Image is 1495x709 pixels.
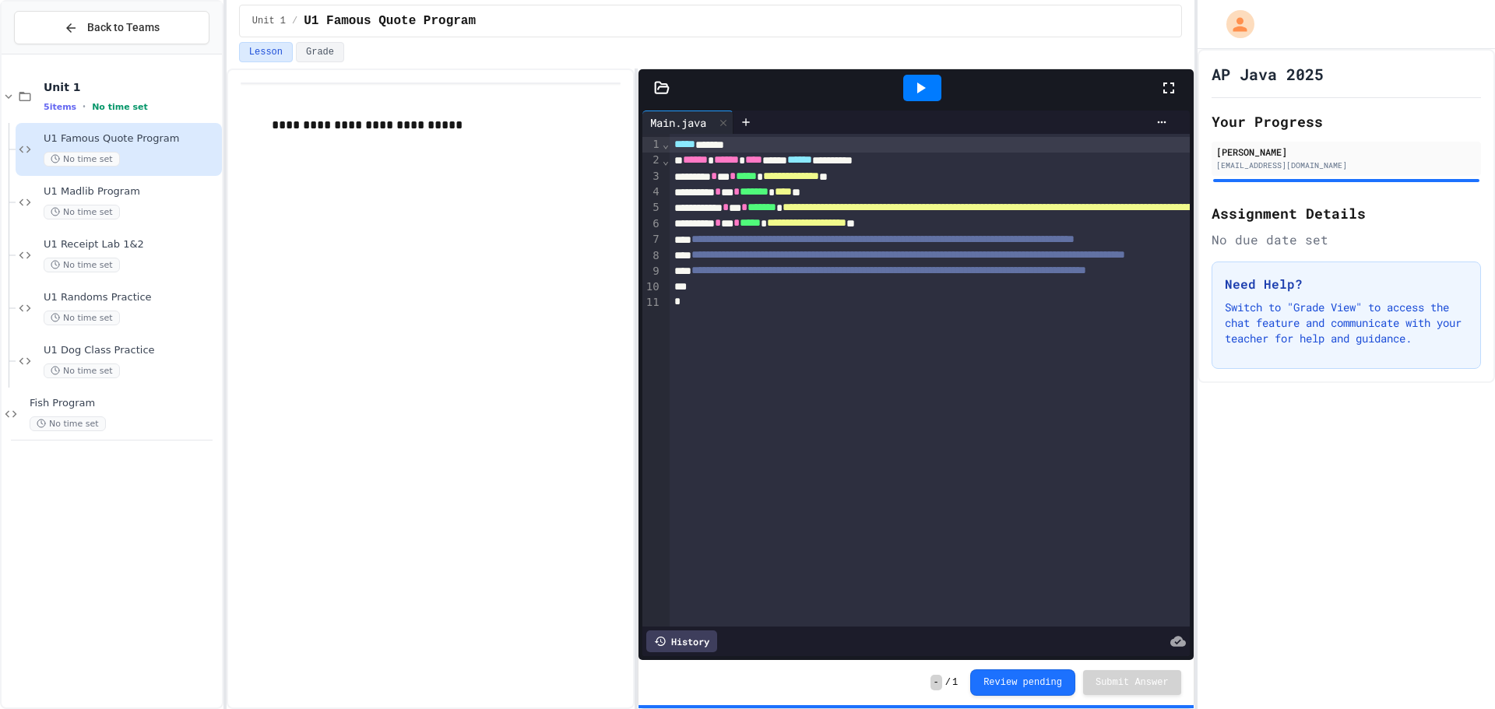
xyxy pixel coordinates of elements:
[970,669,1075,696] button: Review pending
[14,11,209,44] button: Back to Teams
[642,200,662,216] div: 5
[662,154,670,167] span: Fold line
[642,264,662,279] div: 9
[44,80,219,94] span: Unit 1
[1212,230,1481,249] div: No due date set
[642,137,662,153] div: 1
[642,232,662,247] div: 7
[642,279,662,295] div: 10
[642,153,662,168] div: 2
[1212,202,1481,224] h2: Assignment Details
[642,184,662,200] div: 4
[642,248,662,264] div: 8
[44,258,120,272] span: No time set
[44,185,219,198] span: U1 Madlib Program
[252,15,286,27] span: Unit 1
[44,102,76,112] span: 5 items
[1096,676,1169,689] span: Submit Answer
[1225,275,1468,293] h3: Need Help?
[44,238,219,251] span: U1 Receipt Lab 1&2
[44,205,120,219] span: No time set
[87,19,160,36] span: Back to Teams
[92,102,148,112] span: No time set
[1212,63,1324,85] h1: AP Java 2025
[1225,300,1468,346] p: Switch to "Grade View" to access the chat feature and communicate with your teacher for help and ...
[30,416,106,431] span: No time set
[1083,670,1181,695] button: Submit Answer
[83,100,86,113] span: •
[1212,111,1481,132] h2: Your Progress
[646,630,717,652] div: History
[930,675,942,690] span: -
[642,114,714,131] div: Main.java
[1210,6,1258,42] div: My Account
[642,295,662,311] div: 11
[642,111,733,134] div: Main.java
[44,311,120,325] span: No time set
[945,676,951,689] span: /
[292,15,297,27] span: /
[239,42,293,62] button: Lesson
[304,12,476,30] span: U1 Famous Quote Program
[1216,160,1476,171] div: [EMAIL_ADDRESS][DOMAIN_NAME]
[642,216,662,232] div: 6
[44,363,120,378] span: No time set
[296,42,344,62] button: Grade
[1216,145,1476,159] div: [PERSON_NAME]
[952,676,958,689] span: 1
[44,291,219,304] span: U1 Randoms Practice
[44,344,219,357] span: U1 Dog Class Practice
[44,132,219,146] span: U1 Famous Quote Program
[662,138,670,150] span: Fold line
[642,169,662,184] div: 3
[44,152,120,167] span: No time set
[30,397,219,410] span: Fish Program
